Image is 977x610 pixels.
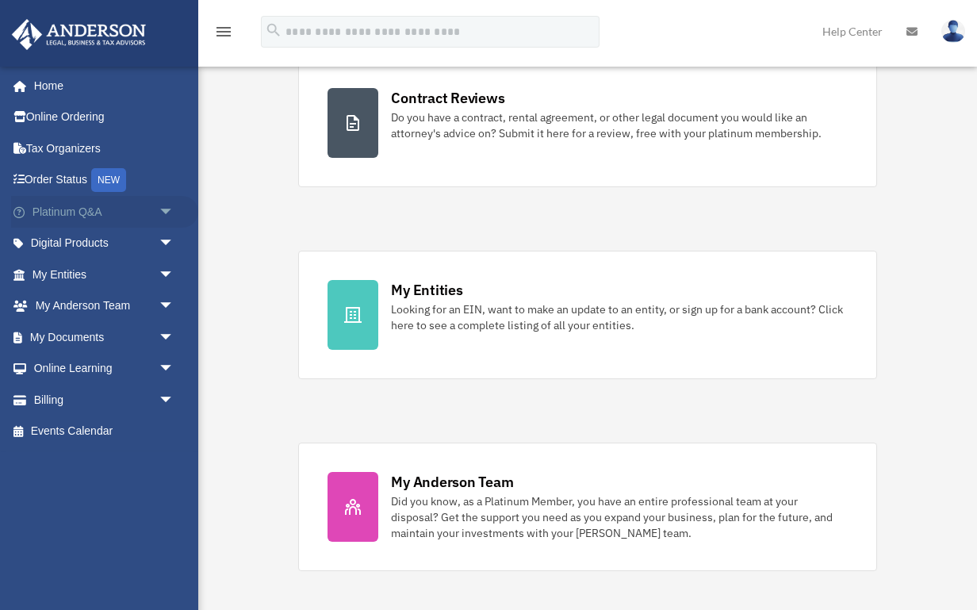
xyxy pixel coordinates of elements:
div: Looking for an EIN, want to make an update to an entity, or sign up for a bank account? Click her... [391,301,848,333]
span: arrow_drop_down [159,290,190,323]
span: arrow_drop_down [159,228,190,260]
a: Digital Productsarrow_drop_down [11,228,198,259]
span: arrow_drop_down [159,384,190,416]
img: Anderson Advisors Platinum Portal [7,19,151,50]
a: My Documentsarrow_drop_down [11,321,198,353]
i: search [265,21,282,39]
i: menu [214,22,233,41]
div: Contract Reviews [391,88,504,108]
a: Events Calendar [11,416,198,447]
span: arrow_drop_down [159,353,190,386]
span: arrow_drop_down [159,259,190,291]
div: NEW [91,168,126,192]
img: User Pic [941,20,965,43]
a: Home [11,70,190,102]
div: Do you have a contract, rental agreement, or other legal document you would like an attorney's ad... [391,109,848,141]
div: My Entities [391,280,462,300]
div: My Anderson Team [391,472,513,492]
span: arrow_drop_down [159,196,190,228]
a: Online Learningarrow_drop_down [11,353,198,385]
div: Did you know, as a Platinum Member, you have an entire professional team at your disposal? Get th... [391,493,848,541]
a: Tax Organizers [11,132,198,164]
a: My Entitiesarrow_drop_down [11,259,198,290]
a: My Anderson Teamarrow_drop_down [11,290,198,322]
a: Platinum Q&Aarrow_drop_down [11,196,198,228]
a: My Anderson Team Did you know, as a Platinum Member, you have an entire professional team at your... [298,443,877,571]
span: arrow_drop_down [159,321,190,354]
a: Order StatusNEW [11,164,198,197]
a: Contract Reviews Do you have a contract, rental agreement, or other legal document you would like... [298,59,877,187]
a: Online Ordering [11,102,198,133]
a: Billingarrow_drop_down [11,384,198,416]
a: My Entities Looking for an EIN, want to make an update to an entity, or sign up for a bank accoun... [298,251,877,379]
a: menu [214,28,233,41]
